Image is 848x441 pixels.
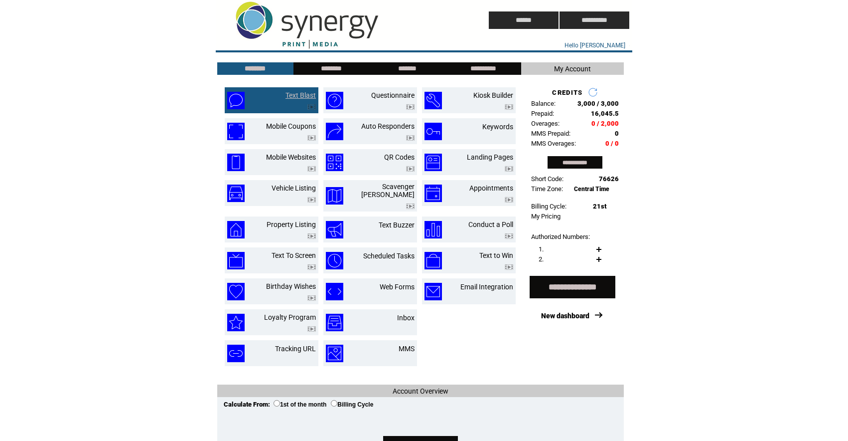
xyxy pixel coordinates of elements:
a: Tracking URL [275,345,316,353]
span: Hello [PERSON_NAME] [565,42,625,49]
a: My Pricing [531,213,561,220]
img: video.png [307,135,316,141]
img: kiosk-builder.png [424,92,442,109]
a: Landing Pages [467,153,513,161]
img: video.png [307,166,316,172]
span: Overages: [531,120,560,127]
span: Short Code: [531,175,564,183]
img: text-buzzer.png [326,221,343,238]
a: Loyalty Program [264,313,316,321]
img: auto-responders.png [326,123,343,140]
img: conduct-a-poll.png [424,221,442,238]
a: Auto Responders [361,122,415,130]
a: Questionnaire [371,91,415,99]
img: mobile-coupons.png [227,123,245,140]
img: questionnaire.png [326,92,343,109]
img: loyalty-program.png [227,314,245,331]
img: scheduled-tasks.png [326,252,343,269]
span: Calculate From: [224,401,270,408]
img: video.png [307,295,316,301]
a: Scheduled Tasks [363,252,415,260]
a: Inbox [397,314,415,322]
span: 1. [539,245,544,253]
img: video.png [406,104,415,110]
span: 0 / 2,000 [591,120,619,127]
span: Billing Cycle: [531,203,566,210]
img: landing-pages.png [424,154,442,171]
img: mobile-websites.png [227,154,245,171]
img: video.png [307,197,316,203]
a: Appointments [469,184,513,192]
span: Authorized Numbers: [531,233,590,240]
img: appointments.png [424,185,442,202]
span: Time Zone: [531,185,563,193]
img: video.png [406,166,415,172]
img: qr-codes.png [326,154,343,171]
a: Email Integration [460,283,513,291]
span: 0 [615,130,619,137]
img: video.png [505,166,513,172]
img: video.png [307,233,316,239]
img: tracking-url.png [227,345,245,362]
img: birthday-wishes.png [227,283,245,300]
img: web-forms.png [326,283,343,300]
a: QR Codes [384,153,415,161]
a: Vehicle Listing [272,184,316,192]
img: video.png [505,264,513,270]
a: MMS [399,345,415,353]
a: Property Listing [267,220,316,228]
img: email-integration.png [424,283,442,300]
span: 2. [539,255,544,263]
span: 16,045.5 [591,110,619,117]
img: property-listing.png [227,221,245,238]
a: New dashboard [541,312,589,320]
span: 21st [593,203,606,210]
img: mms.png [326,345,343,362]
img: text-to-screen.png [227,252,245,269]
label: 1st of the month [274,401,326,408]
img: video.png [406,204,415,209]
span: Prepaid: [531,110,554,117]
a: Birthday Wishes [266,282,316,290]
a: Text To Screen [272,251,316,259]
a: Kiosk Builder [473,91,513,99]
a: Conduct a Poll [468,220,513,228]
span: Balance: [531,100,556,107]
a: Text Blast [285,91,316,99]
span: MMS Overages: [531,140,576,147]
span: 0 / 0 [605,140,619,147]
a: Text to Win [479,251,513,259]
a: Text Buzzer [379,221,415,229]
img: keywords.png [424,123,442,140]
img: inbox.png [326,314,343,331]
a: Keywords [482,123,513,131]
span: CREDITS [552,89,582,96]
img: video.png [307,264,316,270]
a: Web Forms [380,283,415,291]
img: video.png [505,233,513,239]
span: 3,000 / 3,000 [577,100,619,107]
input: 1st of the month [274,400,280,407]
img: video.png [307,104,316,110]
span: 76626 [599,175,619,183]
span: My Account [554,65,591,73]
span: Central Time [574,186,609,193]
img: video.png [505,104,513,110]
img: video.png [505,197,513,203]
img: video.png [406,135,415,141]
span: Account Overview [393,387,448,395]
a: Mobile Websites [266,153,316,161]
img: text-blast.png [227,92,245,109]
img: vehicle-listing.png [227,185,245,202]
a: Scavenger [PERSON_NAME] [361,183,415,199]
a: Mobile Coupons [266,122,316,130]
img: scavenger-hunt.png [326,187,343,205]
label: Billing Cycle [331,401,373,408]
img: video.png [307,326,316,332]
span: MMS Prepaid: [531,130,570,137]
img: text-to-win.png [424,252,442,269]
input: Billing Cycle [331,400,337,407]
